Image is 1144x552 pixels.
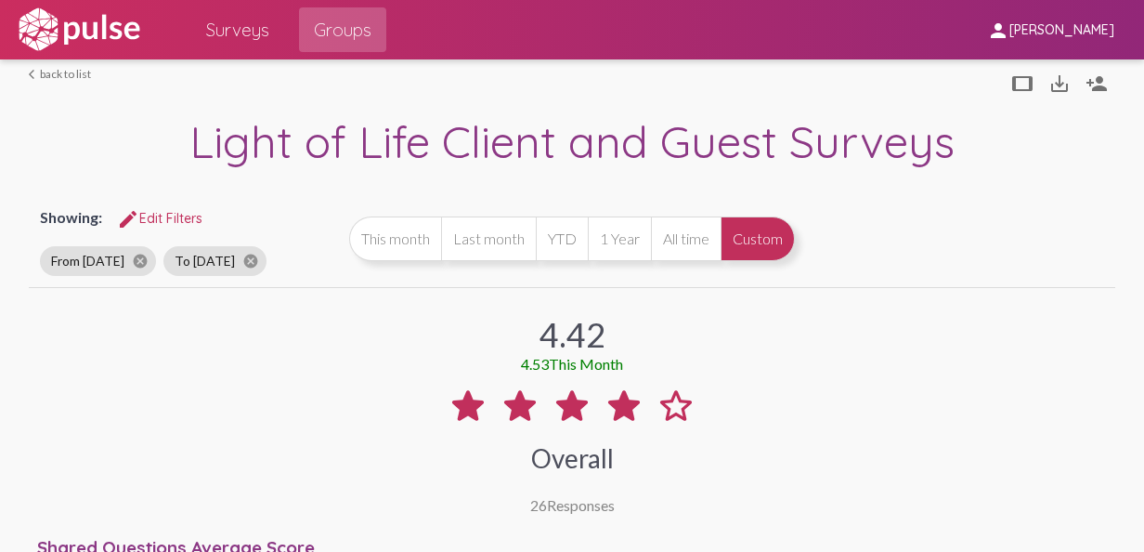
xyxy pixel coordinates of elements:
button: YTD [536,217,588,261]
mat-icon: tablet [1011,72,1033,95]
span: Showing: [40,208,102,226]
div: 4.53 [521,355,623,373]
button: Last month [441,217,536,261]
button: Person [1078,64,1115,101]
span: This Month [549,355,623,373]
button: tablet [1004,64,1041,101]
button: 1 Year [588,217,651,261]
button: All time [651,217,721,261]
div: Overall [531,442,614,474]
div: Light of Life Client and Guest Surveys [29,113,1115,174]
mat-icon: Person [1085,72,1108,95]
a: Groups [299,7,386,52]
mat-icon: arrow_back_ios [29,69,40,80]
button: Download [1041,64,1078,101]
mat-icon: person [987,20,1009,42]
mat-icon: cancel [242,253,259,269]
button: Custom [721,217,795,261]
span: Edit Filters [117,210,202,227]
span: Groups [314,13,371,46]
mat-icon: Edit Filters [117,208,139,230]
div: 4.42 [539,314,605,355]
span: [PERSON_NAME] [1009,22,1114,39]
mat-icon: cancel [132,253,149,269]
button: Edit FiltersEdit Filters [102,202,217,235]
div: Responses [530,496,615,514]
a: back to list [29,67,91,81]
button: [PERSON_NAME] [972,12,1129,46]
span: Surveys [206,13,269,46]
span: 26 [530,496,547,514]
mat-icon: Download [1048,72,1071,95]
mat-chip: To [DATE] [163,246,266,276]
img: white-logo.svg [15,7,143,53]
a: Surveys [191,7,284,52]
button: This month [349,217,441,261]
mat-chip: From [DATE] [40,246,156,276]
